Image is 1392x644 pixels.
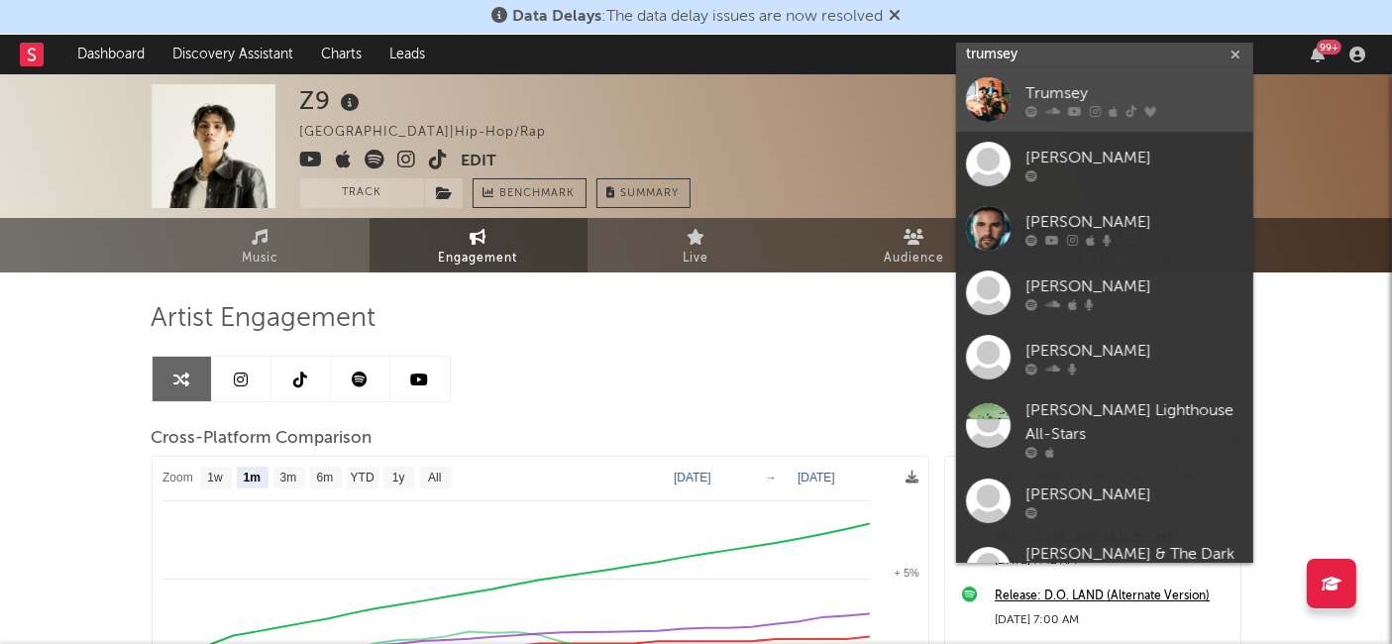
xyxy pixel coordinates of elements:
[279,472,296,485] text: 3m
[588,218,805,272] a: Live
[956,43,1253,67] input: Search for artists
[500,182,576,206] span: Benchmark
[956,469,1253,533] a: [PERSON_NAME]
[242,247,278,270] span: Music
[674,471,711,484] text: [DATE]
[1025,543,1243,590] div: [PERSON_NAME] & The Dark Days
[152,218,370,272] a: Music
[884,247,944,270] span: Audience
[159,35,307,74] a: Discovery Assistant
[1025,211,1243,235] div: [PERSON_NAME]
[684,247,709,270] span: Live
[956,325,1253,389] a: [PERSON_NAME]
[63,35,159,74] a: Dashboard
[207,472,223,485] text: 1w
[805,218,1023,272] a: Audience
[1025,340,1243,364] div: [PERSON_NAME]
[1025,82,1243,106] div: Trumsey
[1317,40,1341,54] div: 99 +
[956,261,1253,325] a: [PERSON_NAME]
[956,132,1253,196] a: [PERSON_NAME]
[473,178,587,208] a: Benchmark
[765,471,777,484] text: →
[300,121,570,145] div: [GEOGRAPHIC_DATA] | Hip-Hop/Rap
[956,67,1253,132] a: Trumsey
[300,84,366,117] div: Z9
[1311,47,1325,62] button: 99+
[512,9,601,25] span: Data Delays
[428,472,441,485] text: All
[1025,147,1243,170] div: [PERSON_NAME]
[1025,275,1243,299] div: [PERSON_NAME]
[162,472,193,485] text: Zoom
[956,389,1253,469] a: [PERSON_NAME] Lighthouse All-Stars
[152,307,376,331] span: Artist Engagement
[798,471,835,484] text: [DATE]
[152,427,373,451] span: Cross-Platform Comparison
[307,35,375,74] a: Charts
[621,188,680,199] span: Summary
[956,533,1253,612] a: [PERSON_NAME] & The Dark Days
[995,608,1231,632] div: [DATE] 7:00 AM
[462,150,497,174] button: Edit
[316,472,333,485] text: 6m
[243,472,260,485] text: 1m
[1025,399,1243,447] div: [PERSON_NAME] Lighthouse All-Stars
[370,218,588,272] a: Engagement
[350,472,374,485] text: YTD
[894,567,919,579] text: + 5%
[1025,483,1243,507] div: [PERSON_NAME]
[391,472,404,485] text: 1y
[956,196,1253,261] a: [PERSON_NAME]
[439,247,518,270] span: Engagement
[300,178,424,208] button: Track
[375,35,439,74] a: Leads
[995,585,1231,608] a: Release: D.O. LAND (Alternate Version)
[512,9,883,25] span: : The data delay issues are now resolved
[596,178,691,208] button: Summary
[889,9,901,25] span: Dismiss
